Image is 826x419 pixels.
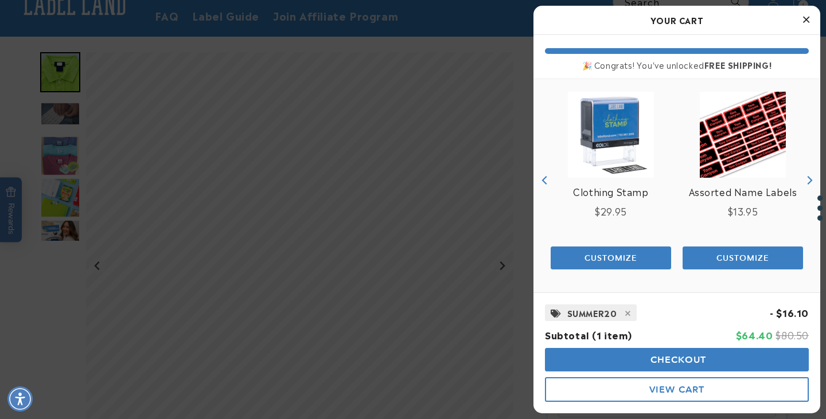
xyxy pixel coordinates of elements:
a: View Clothing Stamp [573,183,648,200]
span: $29.95 [595,204,627,218]
span: Checkout [648,354,707,365]
span: Subtotal (1 item) [545,328,632,342]
button: Next [800,172,817,189]
button: Add the product, Assorted Name Labels to Cart [683,246,803,269]
span: - $16.10 [770,306,809,319]
div: product [545,80,677,281]
span: View Cart [649,384,704,395]
div: Accessibility Menu [7,386,33,412]
span: $13.95 [728,204,758,218]
span: $64.40 [736,328,773,342]
img: Assorted Name Labels - Label Land [700,92,786,178]
span: Customize [716,253,769,263]
a: View Assorted Name Labels [689,183,797,200]
b: FREE SHIPPING! [704,58,772,71]
div: product [677,80,809,281]
span: $80.50 [776,328,809,342]
span: Customize [585,253,637,263]
button: View Cart [545,377,809,402]
button: Close Cart [797,11,815,29]
button: Close gorgias live chat [189,4,224,38]
h2: Your Cart [545,11,809,29]
button: Checkout [545,348,809,371]
button: Previous [536,172,554,189]
span: SUMMER20 [567,306,617,320]
div: 🎉 Congrats! You've unlocked [545,60,809,70]
img: Clothing Stamp - Label Land [568,92,654,178]
button: Add the product, Clothing Stamp to Cart [551,246,671,269]
textarea: Type your message here [10,15,150,29]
